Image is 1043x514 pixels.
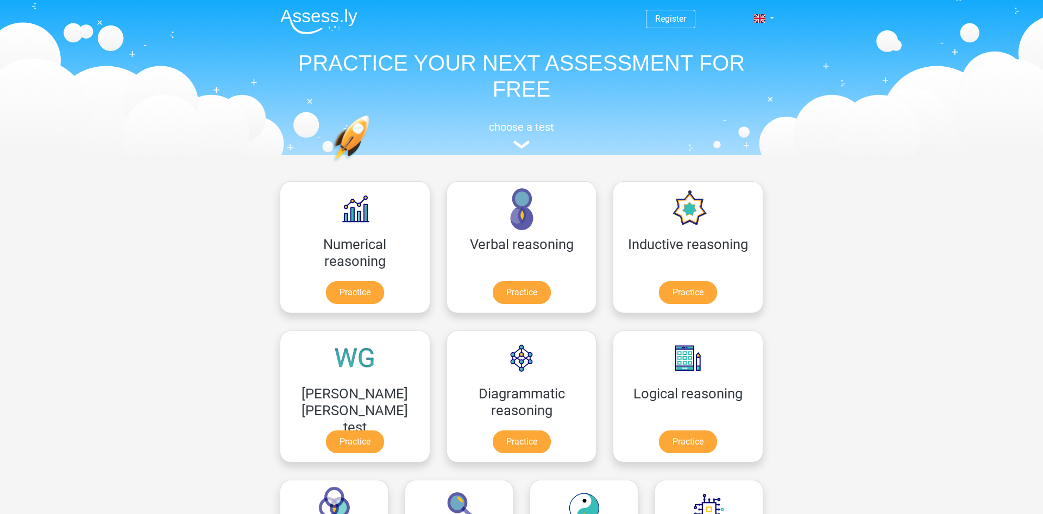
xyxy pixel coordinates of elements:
a: Practice [493,430,551,453]
img: assessment [513,141,530,149]
h5: choose a test [272,120,771,134]
a: choose a test [272,120,771,149]
a: Register [655,14,686,24]
a: Practice [659,430,717,453]
h1: PRACTICE YOUR NEXT ASSESSMENT FOR FREE [272,50,771,102]
img: practice [331,115,411,213]
a: Practice [493,281,551,304]
img: Assessly [280,9,357,34]
a: Practice [326,281,384,304]
a: Practice [659,281,717,304]
a: Practice [326,430,384,453]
